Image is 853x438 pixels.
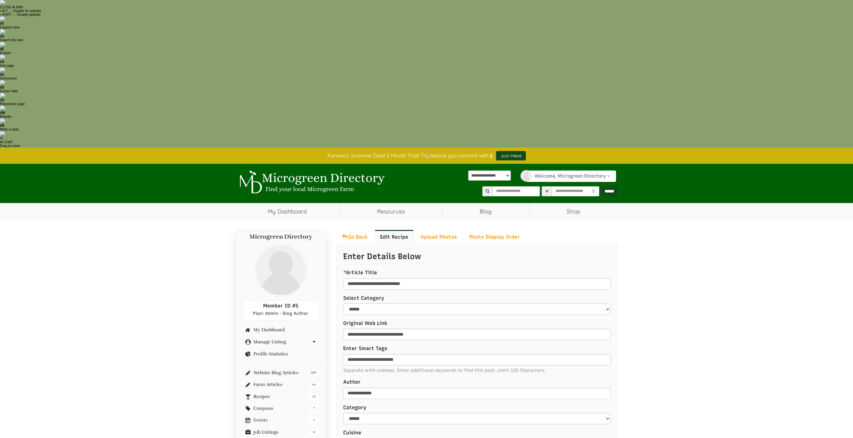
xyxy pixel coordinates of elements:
select: select-1 [343,303,611,315]
a: 1 Events [243,418,319,423]
a: My Dashboard [243,327,319,332]
a: Resources [340,203,442,220]
a: 10 Farm Articles [243,382,319,387]
span: Member ID #5 [263,303,298,309]
a: 21 Recipes [243,394,319,399]
a: Manage Listing [243,339,319,344]
h4: Microgreen Directory [243,234,319,240]
a: Welcome, Microgreen Directory [526,171,616,182]
label: Enter Smart Tags [343,345,611,352]
a: Photo Display Order [464,230,525,244]
span: 0 [309,429,319,435]
a: Join Here [496,151,526,160]
label: Cuisine [343,429,611,436]
img: profile profile holder [254,243,308,297]
label: Author [343,379,611,386]
a: Upload Photos [415,230,462,244]
p: Enter Details Below [343,251,611,264]
div: Powered by [468,171,511,181]
a: My Dashboard [236,203,340,220]
a: Shop [530,203,618,220]
img: profile profile holder [521,170,532,182]
a: Edit Recipe [375,230,414,244]
select: Language Translate Widget [468,171,511,181]
a: 7 Coupons [243,406,319,411]
label: Select Category [343,295,611,302]
a: 0 Job Listings [243,430,319,435]
label: Category [343,404,611,411]
span: 21 [309,394,319,400]
a: Profile Statistics [243,351,319,356]
span: 7 [309,405,319,411]
span: 10 [309,382,319,388]
span: 196 [308,370,319,376]
span: 1 [309,417,319,423]
i: Use Current Location [590,189,597,193]
a: 196 Website Blog Articles [243,370,319,375]
span: Plan: Admin - Blog Author [253,311,308,316]
img: Microgreen Directory [236,171,386,194]
a: Blog [442,203,529,220]
label: Article Title [343,269,611,276]
label: Original Web Link [343,320,611,327]
a: Go Back [336,230,373,244]
div: Farmers: Summer Deal 2 Month Trial! Try before you commit with $ [231,151,623,160]
select: Recipe_fields_321-element-13-1 [343,413,611,424]
span: Separate with commas. Enter additional keywords to find this post. Limit 100 Characters. [343,367,611,374]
